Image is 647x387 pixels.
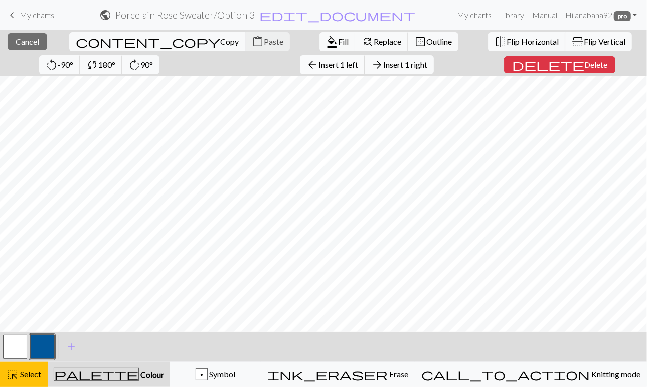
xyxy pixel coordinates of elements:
span: delete [512,58,584,72]
span: -90° [58,60,73,69]
button: 90° [122,55,159,74]
span: border_outer [414,35,426,49]
button: Flip Vertical [565,32,632,51]
button: Insert 1 left [300,55,365,74]
span: Insert 1 right [383,60,427,69]
h2: Porcelain Rose Sweater / Option 3 [115,9,255,21]
span: highlight_alt [7,367,19,381]
button: -90° [39,55,80,74]
span: Erase [388,369,408,379]
span: palette [54,367,138,381]
button: Copy [69,32,246,51]
span: Delete [584,60,607,69]
span: 180° [98,60,115,69]
span: Cancel [16,37,39,46]
span: Outline [426,37,452,46]
a: Manual [528,5,561,25]
button: Flip Horizontal [488,32,566,51]
a: My charts [453,5,496,25]
span: Replace [374,37,401,46]
div: p [196,369,207,381]
a: Library [496,5,528,25]
span: pro [614,11,631,21]
button: Outline [408,32,458,51]
span: Fill [338,37,349,46]
span: call_to_action [421,367,590,381]
span: edit_document [259,8,416,22]
button: Delete [504,56,615,73]
button: p Symbol [170,362,261,387]
button: Insert 1 right [365,55,434,74]
span: rotate_left [46,58,58,72]
span: Symbol [208,369,235,379]
span: Flip Vertical [584,37,625,46]
span: ink_eraser [267,367,388,381]
button: Colour [48,362,170,387]
span: content_copy [76,35,220,49]
span: add [65,340,77,354]
a: Hilanabana92 pro [561,5,641,25]
button: Fill [319,32,356,51]
span: Select [19,369,41,379]
span: arrow_forward [371,58,383,72]
span: arrow_back [306,58,318,72]
span: Copy [220,37,239,46]
span: sync [86,58,98,72]
span: public [99,8,111,22]
span: flip [571,36,585,48]
button: Erase [261,362,415,387]
button: Replace [355,32,408,51]
span: My charts [20,10,54,20]
a: My charts [6,7,54,24]
span: Flip Horizontal [507,37,559,46]
span: 90° [140,60,153,69]
span: Knitting mode [590,369,640,379]
span: find_replace [362,35,374,49]
span: flip [495,35,507,49]
button: Cancel [8,33,47,50]
span: rotate_right [128,58,140,72]
span: keyboard_arrow_left [6,8,18,22]
button: Knitting mode [415,362,647,387]
span: Insert 1 left [318,60,358,69]
span: Colour [139,370,164,379]
span: format_color_fill [326,35,338,49]
button: 180° [80,55,122,74]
